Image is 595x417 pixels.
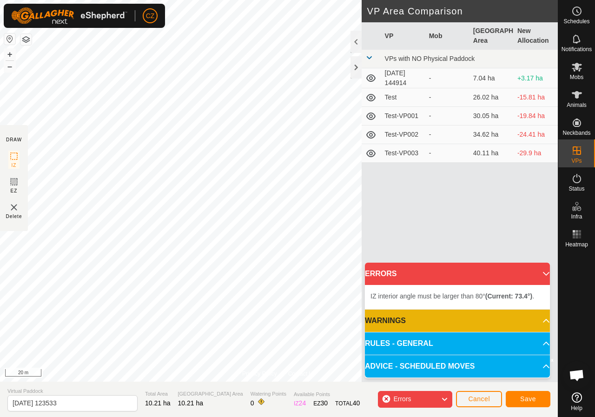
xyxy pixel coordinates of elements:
[381,88,425,107] td: Test
[514,68,558,88] td: +3.17 ha
[514,126,558,144] td: -24.41 ha
[429,148,466,158] div: -
[469,144,514,163] td: 40.11 ha
[565,242,588,247] span: Heatmap
[469,22,514,50] th: [GEOGRAPHIC_DATA] Area
[4,61,15,72] button: –
[178,390,243,398] span: [GEOGRAPHIC_DATA] Area
[506,391,550,407] button: Save
[4,33,15,45] button: Reset Map
[569,186,584,192] span: Status
[514,107,558,126] td: -19.84 ha
[11,7,127,24] img: Gallagher Logo
[294,398,306,408] div: IZ
[381,22,425,50] th: VP
[178,399,204,407] span: 10.21 ha
[145,390,171,398] span: Total Area
[20,34,32,45] button: Map Layers
[12,162,17,169] span: IZ
[365,285,550,309] p-accordion-content: ERRORS
[514,144,558,163] td: -29.9 ha
[294,391,360,398] span: Available Points
[558,389,595,415] a: Help
[562,130,590,136] span: Neckbands
[469,126,514,144] td: 34.62 ha
[563,19,589,24] span: Schedules
[514,22,558,50] th: New Allocation
[365,332,550,355] p-accordion-header: RULES - GENERAL
[385,55,475,62] span: VPs with NO Physical Paddock
[485,292,532,300] b: (Current: 73.4°)
[429,73,466,83] div: -
[571,405,582,411] span: Help
[367,6,558,17] h2: VP Area Comparison
[514,88,558,107] td: -15.81 ha
[365,268,397,279] span: ERRORS
[469,88,514,107] td: 26.02 ha
[370,292,534,300] span: IZ interior angle must be larger than 80° .
[299,399,306,407] span: 24
[145,399,171,407] span: 10.21 ha
[563,361,591,389] div: Open chat
[381,126,425,144] td: Test-VP002
[381,68,425,88] td: [DATE] 144914
[6,213,22,220] span: Delete
[251,390,286,398] span: Watering Points
[146,11,155,21] span: CZ
[321,399,328,407] span: 30
[335,398,360,408] div: TOTAL
[365,315,406,326] span: WARNINGS
[365,310,550,332] p-accordion-header: WARNINGS
[571,214,582,219] span: Infra
[313,398,328,408] div: EZ
[242,370,277,378] a: Privacy Policy
[11,187,18,194] span: EZ
[7,387,138,395] span: Virtual Paddock
[469,68,514,88] td: 7.04 ha
[251,399,254,407] span: 0
[4,49,15,60] button: +
[567,102,587,108] span: Animals
[520,395,536,403] span: Save
[456,391,502,407] button: Cancel
[469,107,514,126] td: 30.05 ha
[8,202,20,213] img: VP
[570,74,583,80] span: Mobs
[562,46,592,52] span: Notifications
[381,144,425,163] td: Test-VP003
[365,355,550,377] p-accordion-header: ADVICE - SCHEDULED MOVES
[425,22,469,50] th: Mob
[353,399,360,407] span: 40
[6,136,22,143] div: DRAW
[429,93,466,102] div: -
[381,107,425,126] td: Test-VP001
[365,361,475,372] span: ADVICE - SCHEDULED MOVES
[429,130,466,139] div: -
[288,370,316,378] a: Contact Us
[365,263,550,285] p-accordion-header: ERRORS
[393,395,411,403] span: Errors
[365,338,433,349] span: RULES - GENERAL
[468,395,490,403] span: Cancel
[571,158,582,164] span: VPs
[429,111,466,121] div: -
